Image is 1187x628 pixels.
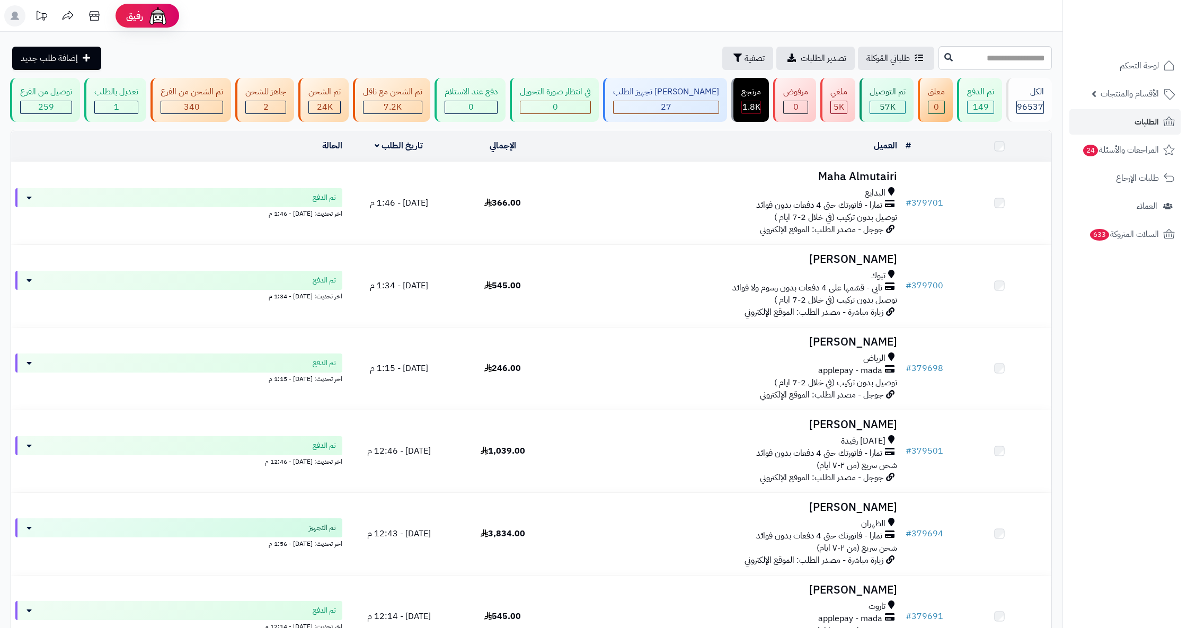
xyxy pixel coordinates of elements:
span: توصيل بدون تركيب (في خلال 2-7 ايام ) [774,211,897,224]
span: [DATE] - 12:46 م [367,445,431,457]
div: اخر تحديث: [DATE] - 1:46 م [15,207,342,218]
span: تابي - قسّمها على 4 دفعات بدون رسوم ولا فوائد [732,282,882,294]
div: تم الشحن [308,86,341,98]
span: # [906,197,911,209]
span: تمارا - فاتورتك حتى 4 دفعات بدون فوائد [756,530,882,542]
div: 259 [21,101,72,113]
div: 4997 [831,101,847,113]
h3: [PERSON_NAME] [559,419,897,431]
div: 149 [968,101,994,113]
div: تم الشحن مع ناقل [363,86,422,98]
a: #379691 [906,610,943,623]
span: 1 [114,101,119,113]
span: [DATE] رفيدة [841,435,885,447]
span: applepay - mada [818,365,882,377]
span: تمارا - فاتورتك حتى 4 دفعات بدون فوائد [756,199,882,211]
a: مرتجع 1.8K [729,78,771,122]
span: طلبات الإرجاع [1116,171,1159,185]
div: اخر تحديث: [DATE] - 1:34 م [15,290,342,301]
a: الكل96537 [1004,78,1054,122]
h3: [PERSON_NAME] [559,584,897,596]
span: تم الدفع [313,358,336,368]
span: [DATE] - 12:43 م [367,527,431,540]
a: توصيل من الفرع 259 [8,78,82,122]
span: # [906,279,911,292]
span: الأقسام والمنتجات [1101,86,1159,101]
span: applepay - mada [818,613,882,625]
span: 246.00 [484,362,521,375]
div: 57046 [870,101,905,113]
div: 24019 [309,101,340,113]
div: 7222 [364,101,422,113]
a: طلبات الإرجاع [1069,165,1181,191]
a: لوحة التحكم [1069,53,1181,78]
span: تم الدفع [313,275,336,286]
span: 5K [834,101,844,113]
a: # [906,139,911,152]
span: 633 [1090,229,1109,241]
a: دفع عند الاستلام 0 [432,78,508,122]
span: رفيق [126,10,143,22]
span: تصدير الطلبات [801,52,846,65]
div: الكل [1016,86,1044,98]
span: [DATE] - 1:34 م [370,279,428,292]
a: معلق 0 [916,78,955,122]
div: اخر تحديث: [DATE] - 1:56 م [15,537,342,549]
div: مرتجع [741,86,761,98]
span: الطلبات [1135,114,1159,129]
div: معلق [928,86,945,98]
span: 96537 [1017,101,1043,113]
span: السلات المتروكة [1089,227,1159,242]
div: توصيل من الفرع [20,86,72,98]
a: الطلبات [1069,109,1181,135]
span: # [906,610,911,623]
div: 0 [520,101,590,113]
span: تاروت [869,600,885,613]
span: تم الدفع [313,440,336,451]
span: # [906,445,911,457]
span: [DATE] - 1:15 م [370,362,428,375]
span: 2 [263,101,269,113]
a: ملغي 5K [818,78,857,122]
span: زيارة مباشرة - مصدر الطلب: الموقع الإلكتروني [745,554,883,567]
span: # [906,362,911,375]
h3: [PERSON_NAME] [559,336,897,348]
span: 0 [934,101,939,113]
div: 0 [445,101,497,113]
a: إضافة طلب جديد [12,47,101,70]
span: 0 [793,101,799,113]
span: 545.00 [484,279,521,292]
h3: Maha Almutairi [559,171,897,183]
span: 545.00 [484,610,521,623]
span: لوحة التحكم [1120,58,1159,73]
a: تاريخ الطلب [375,139,423,152]
a: طلباتي المُوكلة [858,47,934,70]
a: الإجمالي [490,139,516,152]
div: اخر تحديث: [DATE] - 1:15 م [15,373,342,384]
a: #379701 [906,197,943,209]
span: تبوك [871,270,885,282]
span: 366.00 [484,197,521,209]
a: العملاء [1069,193,1181,219]
a: تم الشحن 24K [296,78,351,122]
span: 3,834.00 [481,527,525,540]
a: جاهز للشحن 2 [233,78,296,122]
div: جاهز للشحن [245,86,286,98]
a: المراجعات والأسئلة24 [1069,137,1181,163]
span: 1.8K [742,101,760,113]
span: 24 [1083,145,1098,156]
a: تم التوصيل 57K [857,78,916,122]
h3: [PERSON_NAME] [559,501,897,514]
img: ai-face.png [147,5,169,26]
a: تم الشحن من الفرع 340 [148,78,233,122]
span: 0 [468,101,474,113]
span: 149 [973,101,989,113]
span: البدايع [865,187,885,199]
div: اخر تحديث: [DATE] - 12:46 م [15,455,342,466]
span: جوجل - مصدر الطلب: الموقع الإلكتروني [760,223,883,236]
a: تم الدفع 149 [955,78,1004,122]
span: شحن سريع (من ٢-٧ ايام) [817,459,897,472]
div: تم الدفع [967,86,994,98]
a: #379698 [906,362,943,375]
a: تم الشحن مع ناقل 7.2K [351,78,432,122]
